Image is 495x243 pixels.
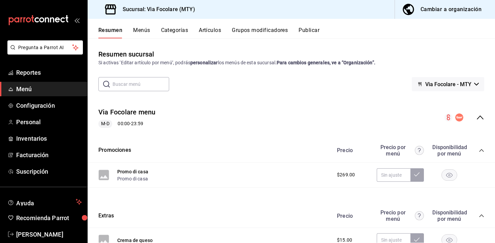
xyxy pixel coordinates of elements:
[16,198,73,206] span: Ayuda
[337,171,355,178] span: $269.00
[98,120,156,128] div: 00:00 - 23:59
[16,167,82,176] span: Suscripción
[277,60,375,65] strong: Para cambios generales, ve a “Organización”.
[16,213,82,222] span: Recomienda Parrot
[133,27,150,38] button: Menús
[98,146,131,154] button: Promociones
[98,107,156,117] button: Via Focolare menu
[432,144,466,157] div: Disponibilidad por menú
[7,40,83,55] button: Pregunta a Parrot AI
[421,5,482,14] div: Cambiar a organización
[377,209,424,222] div: Precio por menú
[161,27,188,38] button: Categorías
[88,102,495,133] div: collapse-menu-row
[199,27,221,38] button: Artículos
[16,68,82,77] span: Reportes
[16,230,82,239] span: [PERSON_NAME]
[5,49,83,56] a: Pregunta a Parrot AI
[98,27,495,38] div: navigation tabs
[432,209,466,222] div: Disponibilidad por menú
[98,27,122,38] button: Resumen
[98,120,112,127] span: M-D
[479,213,484,218] button: collapse-category-row
[330,213,373,219] div: Precio
[299,27,319,38] button: Publicar
[232,27,288,38] button: Grupos modificadores
[98,212,114,220] button: Extras
[377,144,424,157] div: Precio por menú
[377,168,410,182] input: Sin ajuste
[117,175,148,182] button: Promo di casa
[190,60,218,65] strong: personalizar
[479,148,484,153] button: collapse-category-row
[330,147,373,153] div: Precio
[425,81,471,88] span: Via Focolare - MTY
[98,49,154,59] div: Resumen sucursal
[16,84,82,94] span: Menú
[18,44,72,51] span: Pregunta a Parrot AI
[98,59,484,66] div: Si activas ‘Editar artículo por menú’, podrás los menús de esta sucursal.
[16,101,82,110] span: Configuración
[117,168,148,175] button: Promo di casa
[412,77,484,91] button: Via Focolare - MTY
[16,134,82,143] span: Inventarios
[16,150,82,160] span: Facturación
[113,77,169,91] input: Buscar menú
[74,18,80,23] button: open_drawer_menu
[16,117,82,127] span: Personal
[117,5,195,13] h3: Sucursal: Via Focolare (MTY)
